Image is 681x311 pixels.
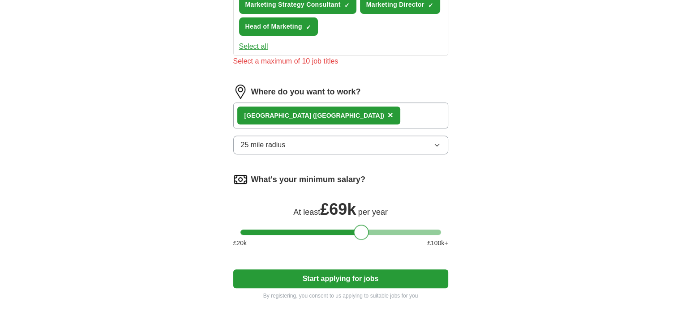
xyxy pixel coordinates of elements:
[241,140,286,150] span: 25 mile radius
[344,2,350,9] span: ✓
[320,200,356,218] span: £ 69k
[239,41,268,52] button: Select all
[233,172,248,187] img: salary.png
[306,24,311,31] span: ✓
[233,239,247,248] span: £ 20 k
[233,269,448,288] button: Start applying for jobs
[388,110,393,120] span: ×
[428,2,433,9] span: ✓
[244,112,312,119] strong: [GEOGRAPHIC_DATA]
[427,239,448,248] span: £ 100 k+
[239,17,318,36] button: Head of Marketing✓
[245,22,302,31] span: Head of Marketing
[233,136,448,154] button: 25 mile radius
[293,208,320,217] span: At least
[233,85,248,99] img: location.png
[251,86,361,98] label: Where do you want to work?
[388,109,393,122] button: ×
[251,174,365,186] label: What's your minimum salary?
[313,112,384,119] span: ([GEOGRAPHIC_DATA])
[233,292,448,300] p: By registering, you consent to us applying to suitable jobs for you
[358,208,388,217] span: per year
[233,56,448,67] div: Select a maximum of 10 job titles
